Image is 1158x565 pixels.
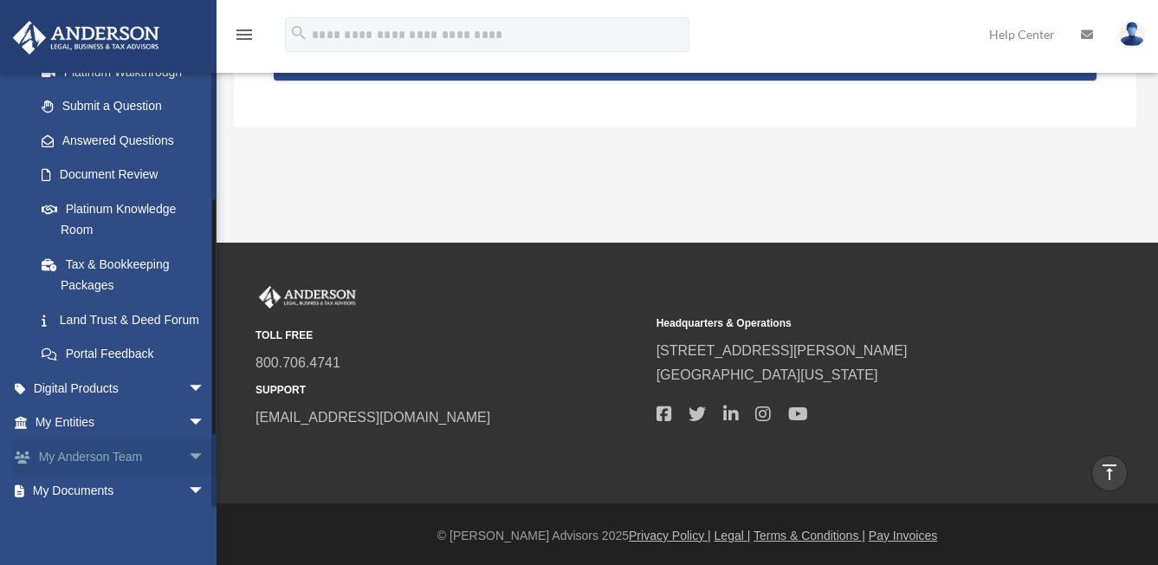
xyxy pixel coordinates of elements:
i: vertical_align_top [1099,462,1120,483]
a: Legal | [715,529,751,542]
a: 800.706.4741 [256,355,340,370]
a: Land Trust & Deed Forum [24,302,231,337]
span: arrow_drop_down [188,439,223,475]
a: Platinum Knowledge Room [24,192,231,247]
a: Privacy Policy | [629,529,711,542]
a: Submit a Question [24,89,223,124]
a: Terms & Conditions | [754,529,865,542]
a: [EMAIL_ADDRESS][DOMAIN_NAME] [256,410,490,425]
i: search [289,23,308,42]
span: arrow_drop_down [188,371,223,406]
img: User Pic [1119,22,1145,47]
a: My Documentsarrow_drop_down [12,474,231,509]
a: [STREET_ADDRESS][PERSON_NAME] [657,343,908,358]
span: arrow_drop_down [188,406,223,441]
a: Digital Productsarrow_drop_down [12,371,231,406]
div: © [PERSON_NAME] Advisors 2025 [217,525,1158,547]
a: My Anderson Teamarrow_drop_down [12,439,231,474]
small: SUPPORT [256,381,644,399]
img: Anderson Advisors Platinum Portal [8,21,165,55]
a: menu [234,30,255,45]
a: [GEOGRAPHIC_DATA][US_STATE] [657,367,878,382]
small: Headquarters & Operations [657,315,1045,333]
a: Document Review [24,158,231,192]
i: menu [234,24,255,45]
a: Tax & Bookkeeping Packages [24,247,231,302]
a: Portal Feedback [24,337,231,372]
small: TOLL FREE [256,327,644,345]
img: Anderson Advisors Platinum Portal [256,286,359,308]
span: arrow_drop_down [188,474,223,510]
a: Answered Questions [24,123,231,158]
a: Pay Invoices [869,529,937,542]
a: vertical_align_top [1091,455,1128,491]
a: My Entitiesarrow_drop_down [12,406,231,440]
